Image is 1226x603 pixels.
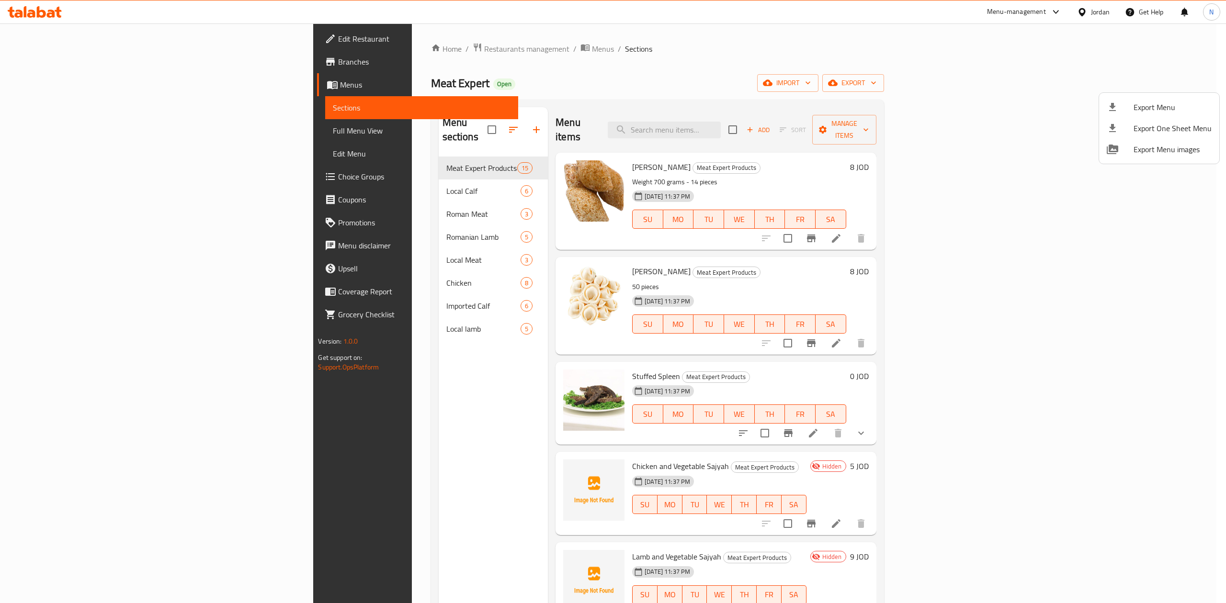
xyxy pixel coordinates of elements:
[1099,118,1219,139] li: Export one sheet menu items
[1099,139,1219,160] li: Export Menu images
[1134,144,1212,155] span: Export Menu images
[1134,123,1212,134] span: Export One Sheet Menu
[1134,101,1212,113] span: Export Menu
[1099,97,1219,118] li: Export menu items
